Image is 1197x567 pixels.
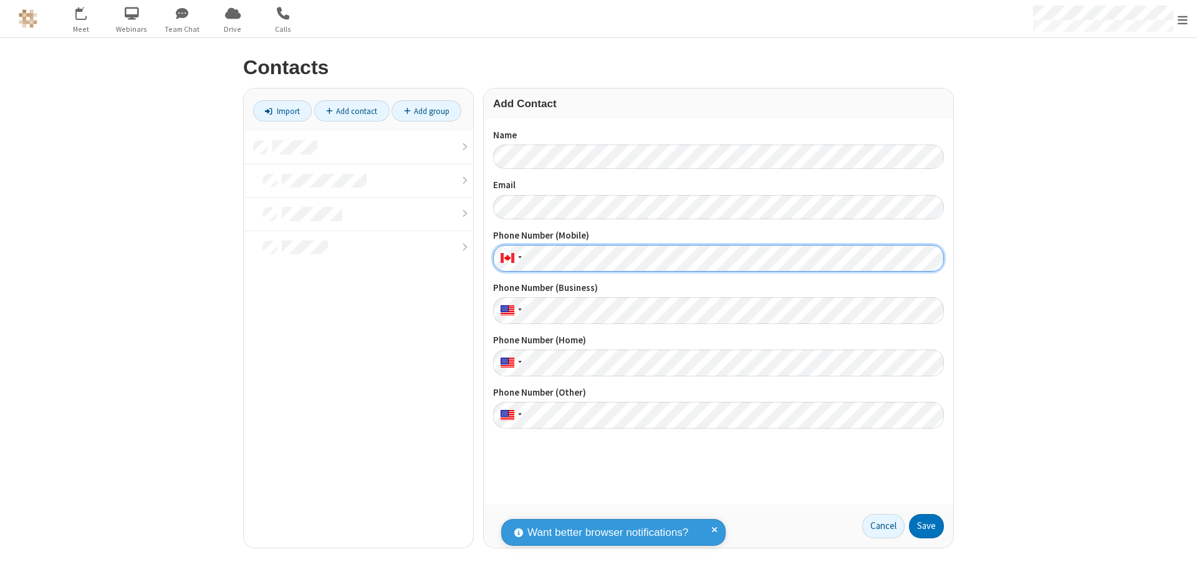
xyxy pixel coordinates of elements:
img: QA Selenium DO NOT DELETE OR CHANGE [19,9,37,28]
h2: Contacts [243,57,954,79]
div: Canada: + 1 [493,245,526,272]
div: 12 [82,7,94,16]
label: Phone Number (Mobile) [493,229,944,243]
label: Email [493,178,944,193]
a: Import [253,100,312,121]
span: Drive [209,24,256,35]
button: Save [909,514,944,539]
label: Phone Number (Other) [493,386,944,400]
span: Webinars [108,24,155,35]
span: Calls [260,24,307,35]
label: Name [493,128,944,143]
h3: Add Contact [493,98,944,110]
div: United States: + 1 [493,350,526,376]
label: Phone Number (Business) [493,281,944,295]
span: Want better browser notifications? [527,525,688,541]
div: United States: + 1 [493,402,526,429]
a: Add group [392,100,461,121]
iframe: Chat [1166,535,1188,558]
div: United States: + 1 [493,297,526,324]
label: Phone Number (Home) [493,333,944,348]
span: Team Chat [159,24,206,35]
a: Cancel [862,514,905,539]
span: Meet [58,24,105,35]
a: Add contact [314,100,390,121]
